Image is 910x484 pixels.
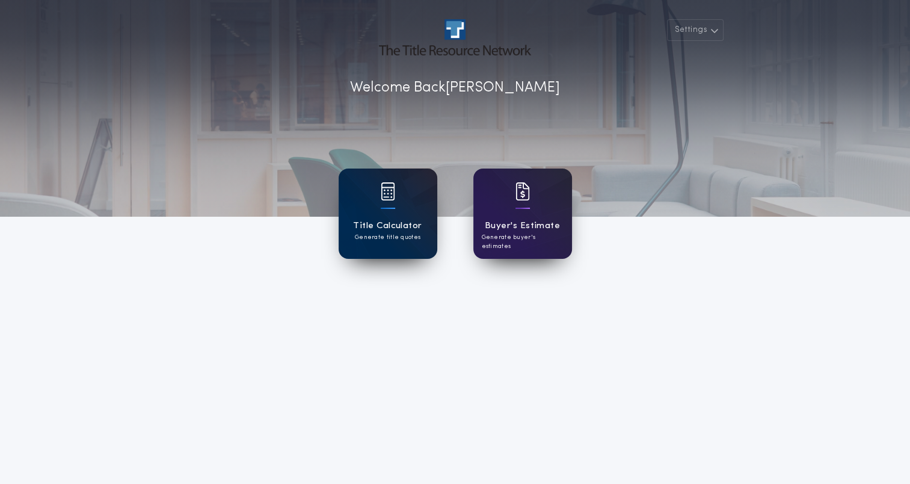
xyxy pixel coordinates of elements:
p: Welcome Back [PERSON_NAME] [350,77,560,99]
a: card iconBuyer's EstimateGenerate buyer's estimates [473,169,572,259]
img: account-logo [379,19,530,55]
p: Generate title quotes [355,233,420,242]
button: Settings [667,19,724,41]
h1: Title Calculator [353,219,422,233]
img: card icon [515,182,530,200]
p: Generate buyer's estimates [482,233,564,251]
h1: Buyer's Estimate [485,219,560,233]
img: card icon [381,182,395,200]
a: card iconTitle CalculatorGenerate title quotes [339,169,437,259]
